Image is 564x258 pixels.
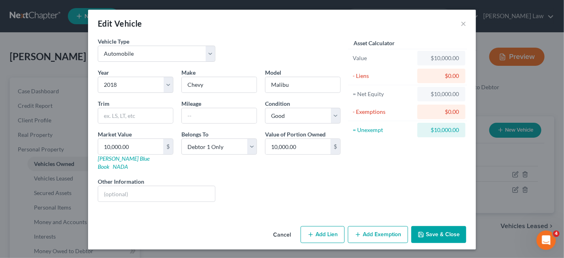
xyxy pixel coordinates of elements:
div: - Liens [353,72,414,80]
div: $ [163,139,173,154]
label: Vehicle Type [98,37,129,46]
iframe: Intercom live chat [537,231,556,250]
div: Edit Vehicle [98,18,142,29]
label: Mileage [181,99,201,108]
div: $10,000.00 [424,90,459,98]
input: 0.00 [98,139,163,154]
input: ex. Altima [265,77,340,92]
div: - Exemptions [353,108,414,116]
a: NADA [113,163,128,170]
span: Belongs To [181,131,208,138]
label: Model [265,68,281,77]
a: [PERSON_NAME] Blue Book [98,155,149,170]
input: (optional) [98,186,215,201]
button: Add Lien [301,226,345,243]
button: Add Exemption [348,226,408,243]
button: Cancel [267,227,297,243]
button: Save & Close [411,226,466,243]
label: Other Information [98,177,144,186]
label: Trim [98,99,109,108]
span: Make [181,69,196,76]
div: $ [330,139,340,154]
button: × [461,19,466,28]
span: 4 [553,231,560,237]
input: ex. Nissan [182,77,257,92]
div: = Net Equity [353,90,414,98]
div: = Unexempt [353,126,414,134]
label: Market Value [98,130,132,138]
input: 0.00 [265,139,330,154]
label: Condition [265,99,290,108]
div: $0.00 [424,108,459,116]
div: Value [353,54,414,62]
input: ex. LS, LT, etc [98,108,173,124]
label: Year [98,68,109,77]
div: $10,000.00 [424,54,459,62]
label: Asset Calculator [354,39,395,47]
label: Value of Portion Owned [265,130,326,138]
input: -- [182,108,257,124]
div: $10,000.00 [424,126,459,134]
div: $0.00 [424,72,459,80]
